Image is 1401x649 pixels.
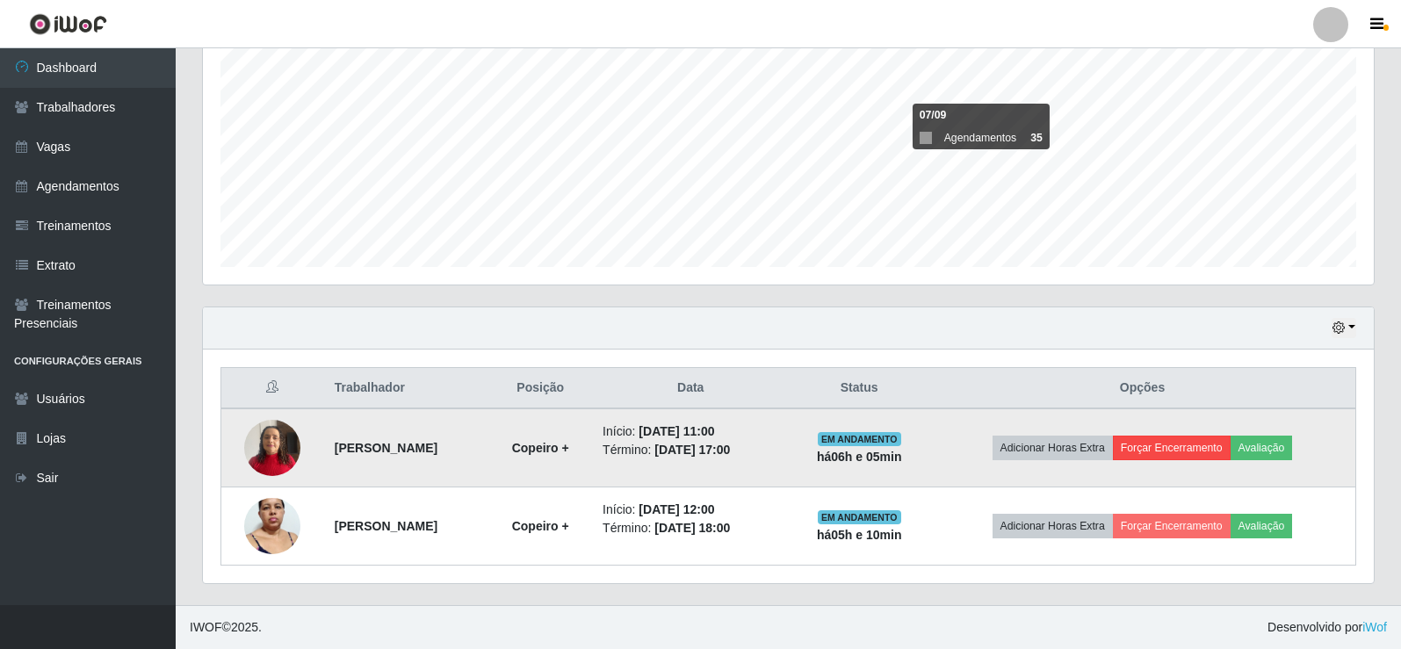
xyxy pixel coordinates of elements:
[818,510,901,524] span: EM ANDAMENTO
[639,424,714,438] time: [DATE] 11:00
[654,521,730,535] time: [DATE] 18:00
[1267,618,1387,637] span: Desenvolvido por
[29,13,107,35] img: CoreUI Logo
[1231,514,1293,538] button: Avaliação
[1362,620,1387,634] a: iWof
[592,368,789,409] th: Data
[244,488,300,563] img: 1701877774523.jpeg
[335,441,437,455] strong: [PERSON_NAME]
[1113,436,1231,460] button: Forçar Encerramento
[818,432,901,446] span: EM ANDAMENTO
[654,443,730,457] time: [DATE] 17:00
[1231,436,1293,460] button: Avaliação
[789,368,929,409] th: Status
[512,441,569,455] strong: Copeiro +
[512,519,569,533] strong: Copeiro +
[639,502,714,516] time: [DATE] 12:00
[335,519,437,533] strong: [PERSON_NAME]
[993,436,1113,460] button: Adicionar Horas Extra
[1113,514,1231,538] button: Forçar Encerramento
[603,422,778,441] li: Início:
[324,368,488,409] th: Trabalhador
[603,519,778,537] li: Término:
[244,410,300,485] img: 1737135977494.jpeg
[190,620,222,634] span: IWOF
[929,368,1355,409] th: Opções
[190,618,262,637] span: © 2025 .
[993,514,1113,538] button: Adicionar Horas Extra
[603,501,778,519] li: Início:
[603,441,778,459] li: Término:
[817,528,902,542] strong: há 05 h e 10 min
[817,450,902,464] strong: há 06 h e 05 min
[488,368,592,409] th: Posição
